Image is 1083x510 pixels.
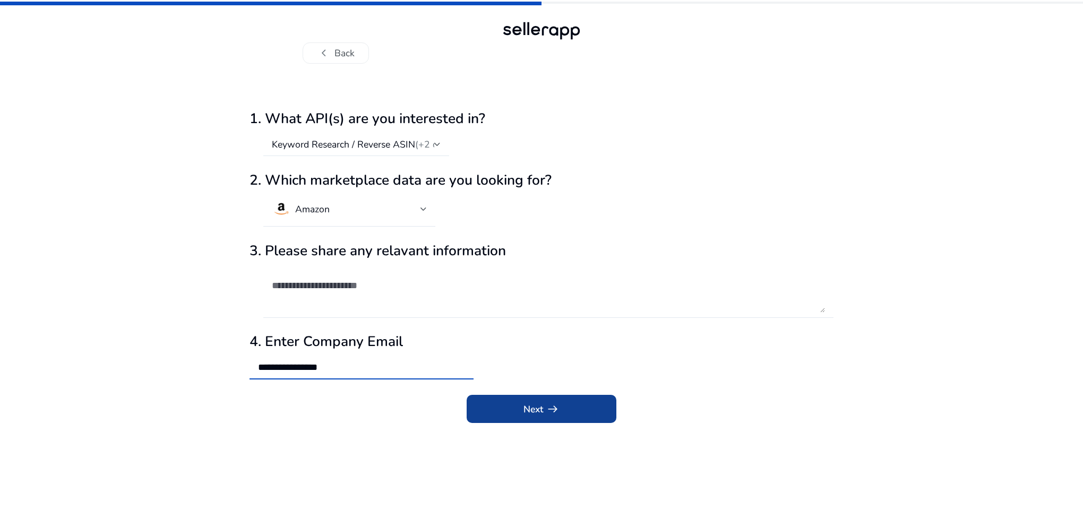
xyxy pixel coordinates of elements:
span: (+2 others) [415,138,462,151]
button: Nextarrow_right_alt [467,395,616,423]
span: arrow_right_alt [546,402,560,416]
button: chevron_leftBack [303,42,369,64]
img: amazon.svg [272,200,290,218]
span: chevron_left [317,46,331,60]
h2: 3. Please share any relavant information [250,243,833,260]
span: Next [523,402,559,416]
h2: 4. Enter Company Email [250,333,833,350]
h4: Keyword Research / Reverse ASIN [272,139,462,150]
h4: Amazon [295,203,330,215]
h2: 1. What API(s) are you interested in? [250,110,833,127]
h2: 2. Which marketplace data are you looking for? [250,172,833,189]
